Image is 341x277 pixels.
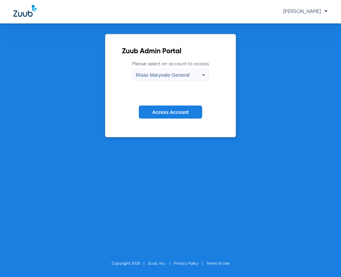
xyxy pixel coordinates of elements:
span: [PERSON_NAME] [283,9,328,14]
h2: Zuub Admin Portal [122,48,219,55]
span: Risas Maryvale General [136,72,189,78]
img: Zuub Logo [13,5,37,17]
span: Access Account [152,110,188,115]
a: Terms of Use [206,262,229,266]
label: Please select an account to access [132,61,209,80]
li: Zuub, Inc. [148,260,174,267]
a: Privacy Policy [174,262,198,266]
li: Copyright 2025 [112,260,148,267]
button: Access Account [139,106,202,119]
